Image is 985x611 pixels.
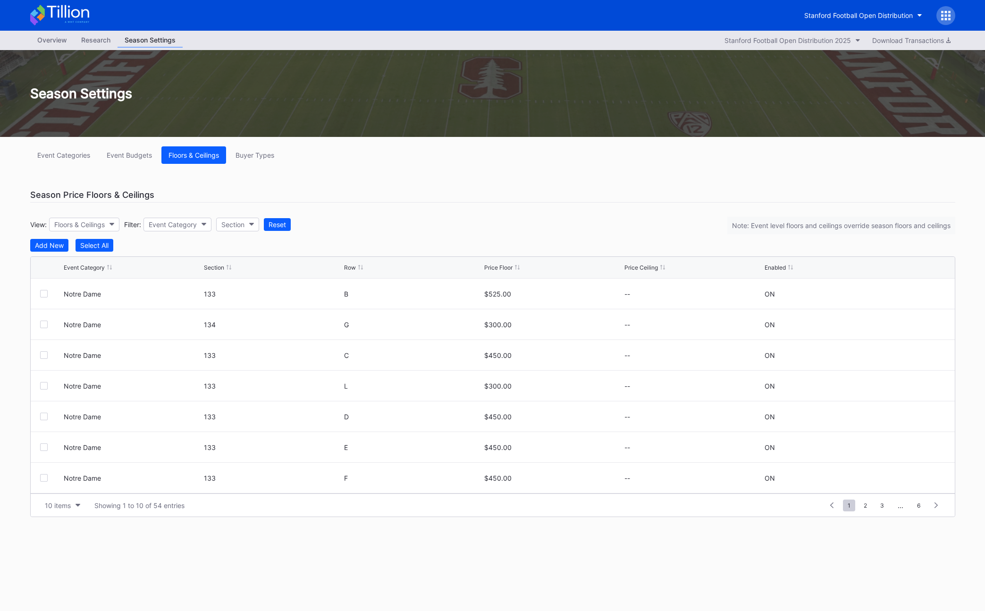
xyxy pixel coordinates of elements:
div: Event Category [149,221,197,229]
span: 3 [876,500,889,511]
button: Select All [76,239,113,252]
a: Research [74,33,118,48]
div: L [344,382,482,390]
div: Notre Dame [64,443,202,451]
a: Season Settings [118,33,183,48]
button: Download Transactions [867,34,955,47]
div: Download Transactions [872,36,951,44]
div: ON [765,321,775,329]
div: -- [624,474,762,482]
div: Stanford Football Open Distribution 2025 [724,36,851,44]
div: 134 [204,321,342,329]
div: -- [624,351,762,359]
div: Add New [35,241,64,249]
div: Select All [80,241,109,249]
div: F [344,474,482,482]
div: Section [221,221,244,229]
div: ON [765,413,775,421]
div: $300.00 [484,382,622,390]
div: -- [624,413,762,421]
div: D [344,413,482,421]
div: Notre Dame [64,382,202,390]
button: Floors & Ceilings [49,218,119,231]
div: Notre Dame [64,474,202,482]
button: Stanford Football Open Distribution 2025 [720,34,865,47]
div: 133 [204,443,342,451]
button: Event Categories [30,146,97,164]
div: $450.00 [484,443,622,451]
div: G [344,321,482,329]
div: B [344,290,482,298]
div: C [344,351,482,359]
span: 6 [912,500,925,511]
div: ON [765,443,775,451]
button: Stanford Football Open Distribution [797,7,929,24]
div: Filter: [124,221,141,229]
div: Research [74,33,118,47]
div: Season Price Floors & Ceilings [30,187,955,203]
div: Section [204,264,224,271]
button: Event Budgets [100,146,159,164]
div: Event Category [64,264,105,271]
div: 133 [204,290,342,298]
button: Reset [264,218,291,231]
div: ON [765,351,775,359]
div: 10 items [45,501,71,509]
div: $450.00 [484,413,622,421]
div: $300.00 [484,321,622,329]
div: $450.00 [484,474,622,482]
div: Floors & Ceilings [168,151,219,159]
div: 133 [204,474,342,482]
div: Notre Dame [64,351,202,359]
div: Buyer Types [236,151,274,159]
span: 1 [843,500,855,511]
div: $525.00 [484,290,622,298]
div: ON [765,290,775,298]
div: -- [624,290,762,298]
div: Event Categories [37,151,90,159]
div: Floors & Ceilings [54,221,105,229]
div: 133 [204,351,342,359]
div: View: [30,221,47,229]
button: Add New [30,239,68,252]
button: Floors & Ceilings [161,146,226,164]
div: E [344,443,482,451]
button: Buyer Types [228,146,281,164]
div: 133 [204,413,342,421]
div: Price Ceiling [624,264,658,271]
div: Season Settings [21,85,965,102]
button: 10 items [40,499,85,512]
div: $450.00 [484,351,622,359]
div: Stanford Football Open Distribution [804,11,913,19]
div: Reset [269,221,286,229]
div: Overview [30,33,74,47]
div: 133 [204,382,342,390]
button: Section [216,218,259,231]
div: ON [765,474,775,482]
div: Notre Dame [64,321,202,329]
div: Event Budgets [107,151,152,159]
div: Showing 1 to 10 of 54 entries [94,501,185,509]
button: Event Category [143,218,211,231]
div: Notre Dame [64,290,202,298]
div: Notre Dame [64,413,202,421]
div: ... [891,501,910,509]
div: -- [624,443,762,451]
span: 2 [859,500,872,511]
a: Overview [30,33,74,48]
div: Enabled [765,264,786,271]
div: Note: Event level floors and ceilings override season floors and ceilings [727,217,955,234]
div: Row [344,264,356,271]
div: -- [624,321,762,329]
div: ON [765,382,775,390]
div: -- [624,382,762,390]
div: Price Floor [484,264,513,271]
